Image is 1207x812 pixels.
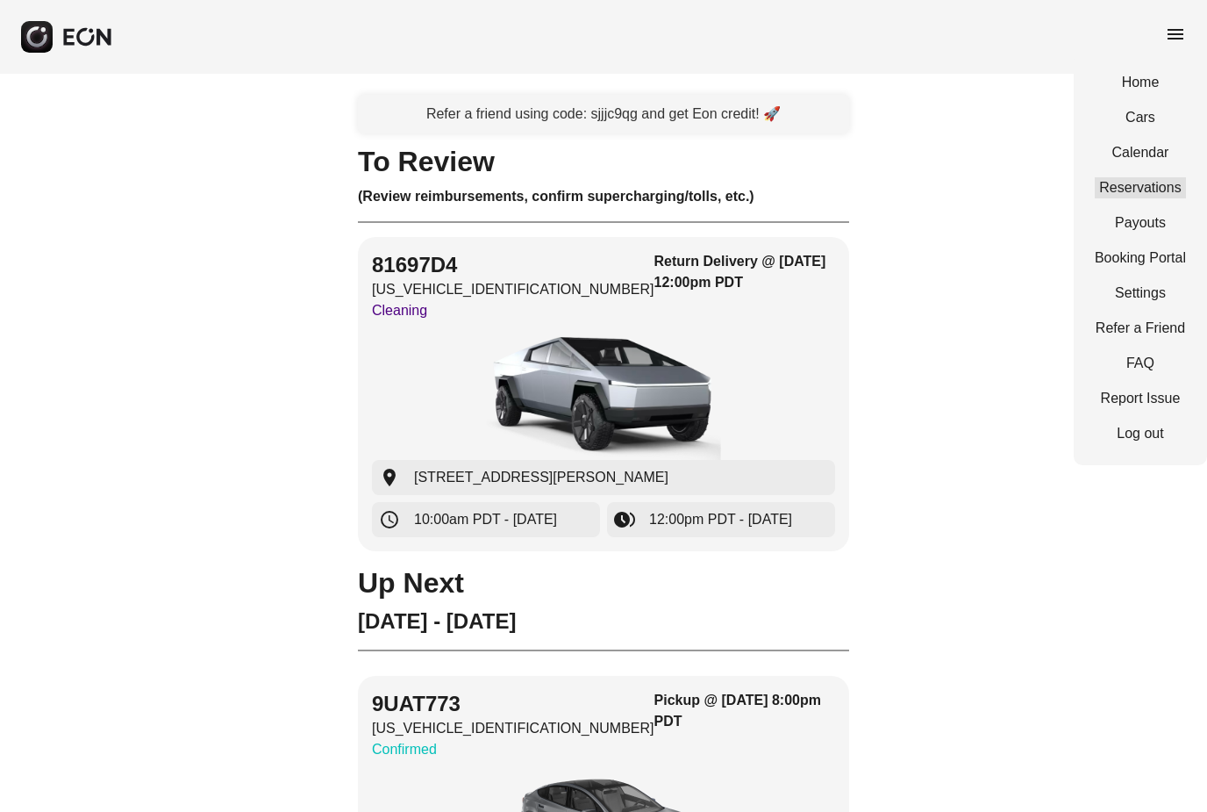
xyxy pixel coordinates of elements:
[1095,212,1186,234] a: Payouts
[358,237,849,551] button: 81697D4[US_VEHICLE_IDENTIFICATION_NUMBER]CleaningReturn Delivery @ [DATE] 12:00pm PDTcar[STREET_A...
[654,690,835,732] h3: Pickup @ [DATE] 8:00pm PDT
[372,690,654,718] h2: 9UAT773
[1095,107,1186,128] a: Cars
[372,718,654,739] p: [US_VEHICLE_IDENTIFICATION_NUMBER]
[614,509,635,530] span: browse_gallery
[482,328,725,460] img: car
[1095,142,1186,163] a: Calendar
[372,279,654,300] p: [US_VEHICLE_IDENTIFICATION_NUMBER]
[414,467,668,488] span: [STREET_ADDRESS][PERSON_NAME]
[1095,72,1186,93] a: Home
[414,509,557,530] span: 10:00am PDT - [DATE]
[1095,177,1186,198] a: Reservations
[372,251,654,279] h2: 81697D4
[379,509,400,530] span: schedule
[1095,423,1186,444] a: Log out
[358,95,849,133] a: Refer a friend using code: sjjjc9qg and get Eon credit! 🚀
[379,467,400,488] span: location_on
[358,151,849,172] h1: To Review
[654,251,835,293] h3: Return Delivery @ [DATE] 12:00pm PDT
[372,300,654,321] p: Cleaning
[1095,318,1186,339] a: Refer a Friend
[358,186,849,207] h3: (Review reimbursements, confirm supercharging/tolls, etc.)
[358,607,849,636] h2: [DATE] - [DATE]
[1095,353,1186,374] a: FAQ
[1095,283,1186,304] a: Settings
[1095,388,1186,409] a: Report Issue
[1165,24,1186,45] span: menu
[1095,248,1186,269] a: Booking Portal
[649,509,792,530] span: 12:00pm PDT - [DATE]
[372,739,654,760] p: Confirmed
[358,572,849,593] h1: Up Next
